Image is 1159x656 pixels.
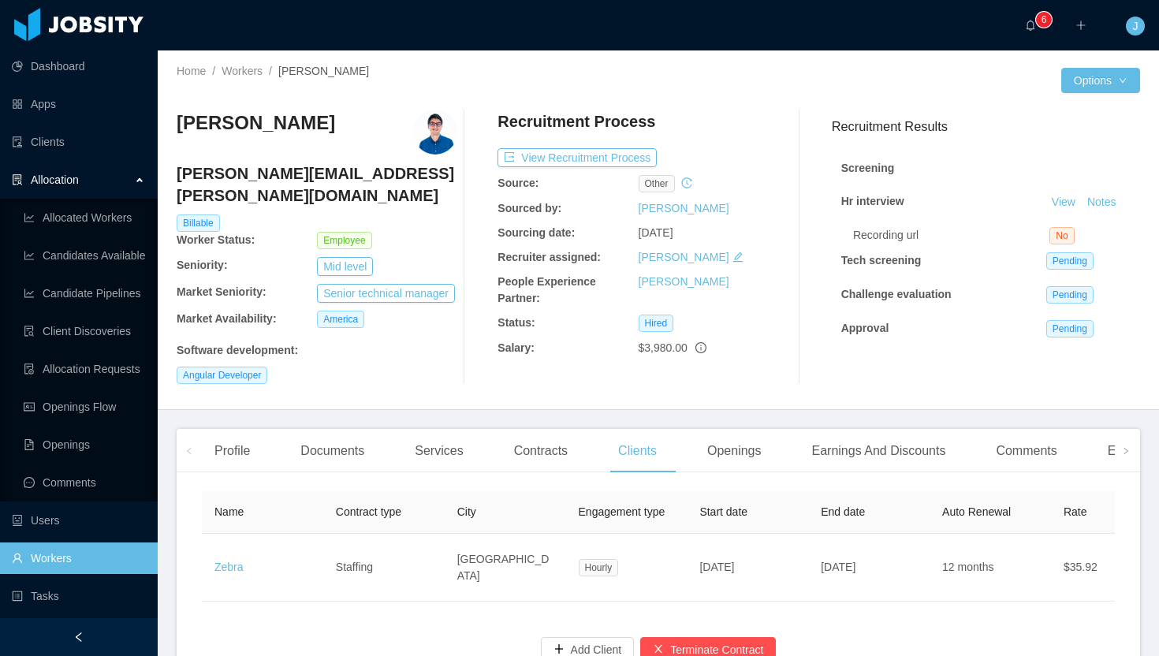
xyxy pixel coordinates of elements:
[498,202,561,214] b: Sourced by:
[269,65,272,77] span: /
[24,353,145,385] a: icon: file-doneAllocation Requests
[1064,505,1087,518] span: Rate
[12,88,145,120] a: icon: appstoreApps
[498,275,596,304] b: People Experience Partner:
[821,505,865,518] span: End date
[695,429,774,473] div: Openings
[695,342,706,353] span: info-circle
[177,259,228,271] b: Seniority:
[983,429,1069,473] div: Comments
[639,202,729,214] a: [PERSON_NAME]
[681,177,692,188] i: icon: history
[317,232,371,249] span: Employee
[12,580,145,612] a: icon: profileTasks
[732,252,743,263] i: icon: edit
[832,117,1140,136] h3: Recruitment Results
[24,429,145,460] a: icon: file-textOpenings
[501,429,580,473] div: Contracts
[498,110,655,132] h4: Recruitment Process
[841,254,922,266] strong: Tech screening
[177,162,457,207] h4: [PERSON_NAME][EMAIL_ADDRESS][PERSON_NAME][DOMAIN_NAME]
[336,561,373,573] span: Staffing
[498,177,539,189] b: Source:
[841,288,952,300] strong: Challenge evaluation
[498,148,657,167] button: icon: exportView Recruitment Process
[639,226,673,239] span: [DATE]
[498,316,535,329] b: Status:
[177,312,277,325] b: Market Availability:
[12,505,145,536] a: icon: robotUsers
[317,257,373,276] button: Mid level
[498,226,575,239] b: Sourcing date:
[699,561,734,573] span: [DATE]
[413,110,457,155] img: 0796e050-5fe8-11e9-9094-87d14aeb59db_5e5d870f1f836-400w.png
[1046,252,1094,270] span: Pending
[177,110,335,136] h3: [PERSON_NAME]
[212,65,215,77] span: /
[12,126,145,158] a: icon: auditClients
[12,174,23,185] i: icon: solution
[177,214,220,232] span: Billable
[1046,320,1094,337] span: Pending
[214,505,244,518] span: Name
[24,315,145,347] a: icon: file-searchClient Discoveries
[185,447,193,455] i: icon: left
[1046,286,1094,304] span: Pending
[177,233,255,246] b: Worker Status:
[930,534,1051,602] td: 12 months
[1036,12,1052,28] sup: 6
[639,315,674,332] span: Hired
[317,284,455,303] button: Senior technical manager
[853,227,1049,244] div: Recording url
[498,151,657,164] a: icon: exportView Recruitment Process
[1081,193,1123,212] button: Notes
[1061,68,1140,93] button: Optionsicon: down
[24,467,145,498] a: icon: messageComments
[699,505,747,518] span: Start date
[24,391,145,423] a: icon: idcardOpenings Flow
[177,344,298,356] b: Software development :
[498,251,601,263] b: Recruiter assigned:
[402,429,475,473] div: Services
[639,175,675,192] span: other
[606,429,669,473] div: Clients
[12,542,145,574] a: icon: userWorkers
[821,561,855,573] span: [DATE]
[12,50,145,82] a: icon: pie-chartDashboard
[24,202,145,233] a: icon: line-chartAllocated Workers
[24,278,145,309] a: icon: line-chartCandidate Pipelines
[1075,20,1086,31] i: icon: plus
[278,65,369,77] span: [PERSON_NAME]
[498,341,535,354] b: Salary:
[579,505,665,518] span: Engagement type
[288,429,377,473] div: Documents
[841,195,904,207] strong: Hr interview
[942,505,1011,518] span: Auto Renewal
[1046,196,1081,208] a: View
[579,559,619,576] span: Hourly
[841,322,889,334] strong: Approval
[222,65,263,77] a: Workers
[31,173,79,186] span: Allocation
[177,65,206,77] a: Home
[1025,20,1036,31] i: icon: bell
[1122,447,1130,455] i: icon: right
[445,534,566,602] td: [GEOGRAPHIC_DATA]
[336,505,401,518] span: Contract type
[1049,227,1074,244] span: No
[457,505,476,518] span: City
[639,251,729,263] a: [PERSON_NAME]
[24,240,145,271] a: icon: line-chartCandidates Available
[639,275,729,288] a: [PERSON_NAME]
[1133,17,1139,35] span: J
[214,561,244,573] a: Zebra
[1042,12,1047,28] p: 6
[202,429,263,473] div: Profile
[317,311,364,328] span: America
[639,341,688,354] span: $3,980.00
[177,367,267,384] span: Angular Developer
[177,285,266,298] b: Market Seniority:
[841,162,895,174] strong: Screening
[799,429,959,473] div: Earnings And Discounts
